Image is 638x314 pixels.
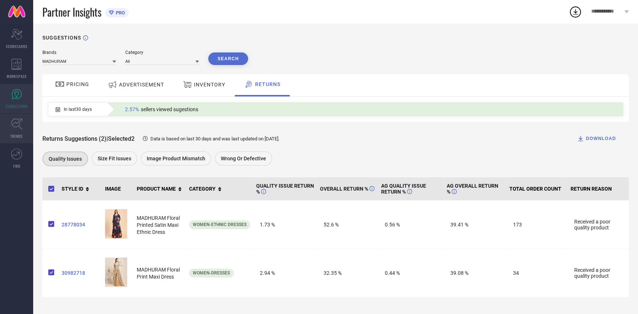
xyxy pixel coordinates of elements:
span: Data is based on last 30 days and was last updated on [DATE] . [150,136,279,141]
span: WORKSPACE [7,74,27,79]
span: 39.41 % [447,218,502,231]
th: STYLE ID [59,177,102,201]
span: Women-Dresses [193,270,230,276]
a: 28778034 [62,222,99,228]
span: Size fit issues [98,156,131,161]
span: 52.6 % [320,218,375,231]
span: ADVERTISEMENT [119,82,164,88]
span: INVENTORY [194,82,225,88]
span: TRENDS [10,133,23,139]
span: Received a poor quality product [571,263,626,283]
span: 0.56 % [381,218,436,231]
span: AG QUALITY ISSUE RETURN % [381,183,441,195]
div: Category [125,50,199,55]
th: IMAGE [102,177,134,201]
th: PRODUCT NAME [134,177,186,201]
span: RETURNS [255,81,280,87]
span: 39.08 % [447,266,502,280]
th: TOTAL ORDER COUNT [506,177,568,201]
span: Returns Suggestions (2) [42,135,107,142]
span: 32.35 % [320,266,375,280]
img: e28d6d2e-ba69-4809-b089-261a05809f101719044978106-MADHURAM-Floral-Printed-Satin-Maxi-Ethnic-Dress... [105,209,127,239]
span: | [107,135,108,142]
span: AG OVERALL RETURN % [447,183,503,195]
span: Wrong or Defective [221,156,266,161]
span: QUALITY ISSUE RETURN % [256,183,314,195]
th: CATEGORY [186,177,253,201]
span: SCORECARDS [6,44,28,49]
span: 2.57% [125,106,139,112]
div: Open download list [569,5,582,18]
div: Brands [42,50,116,55]
a: 30982718 [62,270,99,276]
div: DOWNLOAD [577,135,616,142]
span: In last 30 days [64,107,92,112]
span: sellers viewed sugestions [141,106,198,112]
span: PRICING [66,81,89,87]
button: Search [208,52,248,65]
span: SUGGESTIONS [6,103,28,109]
span: Received a poor quality product [571,215,626,234]
span: Partner Insights [42,4,101,20]
span: Quality issues [49,156,82,162]
span: MADHURAM Floral Printed Satin Maxi Ethnic Dress [137,215,180,235]
span: 173 [509,218,565,231]
span: OVERALL RETURN % [320,186,374,192]
span: FWD [13,163,20,169]
img: f1303b4f-ac12-47c0-9f57-1a5631d211961734693096908-MADHURAM-Floral-Print-Maxi-Dress-85417346930962... [105,257,127,287]
button: DOWNLOAD [568,131,625,146]
span: Selected 2 [108,135,135,142]
span: 1.73 % [256,218,311,231]
span: Women-Ethnic Dresses [193,222,247,227]
span: 34 [509,266,565,280]
span: PRO [114,10,125,16]
span: 2.94 % [256,266,311,280]
div: Percentage of sellers who have viewed suggestions for the current Insight Type [121,105,202,114]
span: Image product mismatch [147,156,205,161]
span: 0.44 % [381,266,436,280]
span: MADHURAM Floral Print Maxi Dress [137,267,180,280]
th: RETURN REASON [568,177,629,201]
h1: SUGGESTIONS [42,35,81,41]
